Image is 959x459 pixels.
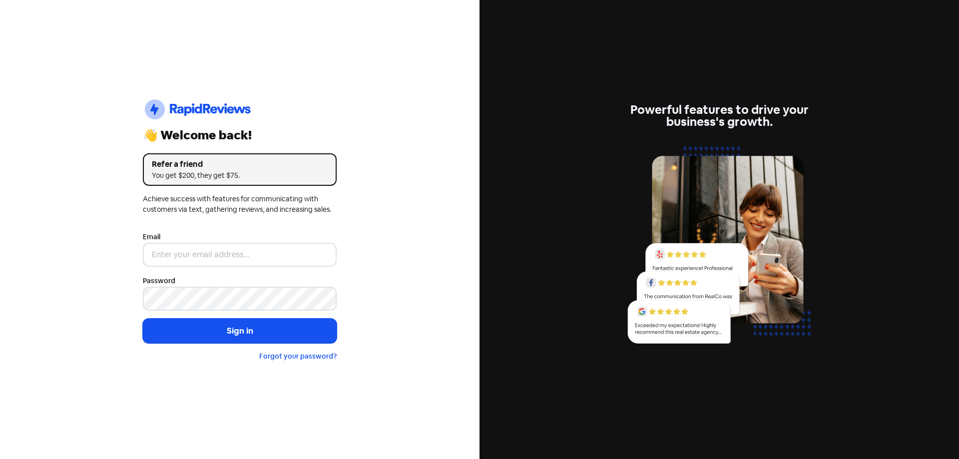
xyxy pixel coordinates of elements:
[622,104,816,128] div: Powerful features to drive your business's growth.
[143,319,337,344] button: Sign in
[143,243,337,267] input: Enter your email address...
[152,158,328,170] div: Refer a friend
[143,194,337,215] div: Achieve success with features for communicating with customers via text, gathering reviews, and i...
[143,129,337,141] div: 👋 Welcome back!
[622,140,816,355] img: reviews
[259,352,337,361] a: Forgot your password?
[143,232,160,242] label: Email
[143,276,175,286] label: Password
[152,170,328,181] div: You get $200, they get $75.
